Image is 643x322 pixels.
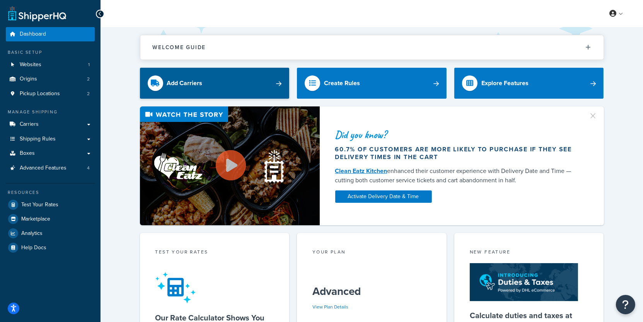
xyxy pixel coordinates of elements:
span: Analytics [21,230,43,237]
div: Test your rates [155,248,274,257]
span: Marketplace [21,216,50,223]
span: Advanced Features [20,165,67,171]
div: Add Carriers [167,78,203,89]
li: Origins [6,72,95,86]
a: Websites1 [6,58,95,72]
img: Video thumbnail [140,106,320,225]
a: Add Carriers [140,68,290,99]
span: Origins [20,76,37,82]
a: Explore Features [454,68,604,99]
div: 60.7% of customers are more likely to purchase if they see delivery times in the cart [335,146,580,161]
span: Help Docs [21,245,46,251]
a: View Plan Details [312,303,348,310]
a: Carriers [6,117,95,132]
a: Advanced Features4 [6,161,95,175]
a: Analytics [6,226,95,240]
a: Create Rules [297,68,447,99]
li: Advanced Features [6,161,95,175]
div: Basic Setup [6,49,95,56]
div: New Feature [470,248,588,257]
span: Boxes [20,150,35,157]
a: Boxes [6,146,95,161]
a: Activate Delivery Date & Time [335,190,432,203]
span: 2 [87,91,90,97]
li: Pickup Locations [6,87,95,101]
span: 4 [87,165,90,171]
button: Open Resource Center [616,295,635,314]
div: Resources [6,189,95,196]
div: Manage Shipping [6,109,95,115]
span: Shipping Rules [20,136,56,142]
span: Test Your Rates [21,202,58,208]
a: Help Docs [6,241,95,255]
span: 1 [88,62,90,68]
div: Explore Features [481,78,529,89]
li: Websites [6,58,95,72]
a: Origins2 [6,72,95,86]
a: Shipping Rules [6,132,95,146]
a: Test Your Rates [6,198,95,212]
div: enhanced their customer experience with Delivery Date and Time — cutting both customer service ti... [335,166,580,185]
span: Carriers [20,121,39,128]
span: 2 [87,76,90,82]
span: Pickup Locations [20,91,60,97]
h5: Advanced [312,285,431,298]
a: Dashboard [6,27,95,41]
div: Your Plan [312,248,431,257]
a: Marketplace [6,212,95,226]
a: Clean Eatz Kitchen [335,166,387,175]
div: Create Rules [324,78,360,89]
a: Pickup Locations2 [6,87,95,101]
h2: Welcome Guide [153,45,206,50]
span: Dashboard [20,31,46,38]
span: Websites [20,62,41,68]
button: Welcome Guide [140,35,604,60]
div: Did you know? [335,129,580,140]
